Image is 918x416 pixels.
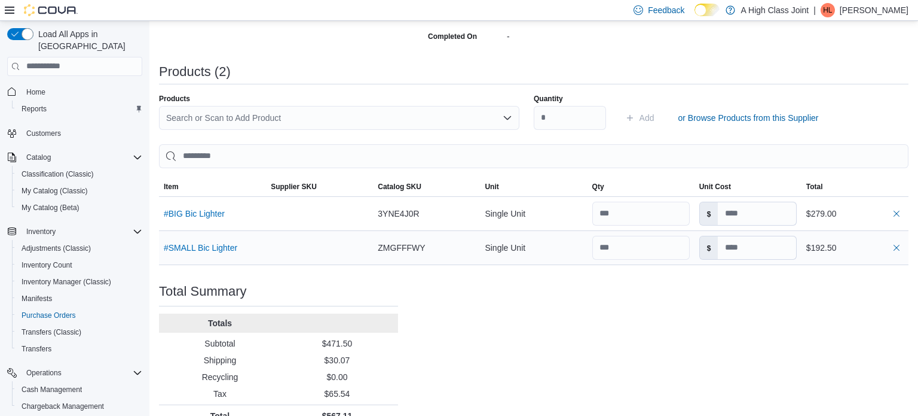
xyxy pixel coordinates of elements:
[22,366,142,380] span: Operations
[485,182,498,192] span: Unit
[806,241,904,255] div: $192.50
[700,202,718,225] label: $
[17,382,142,397] span: Cash Management
[24,4,78,16] img: Cova
[22,224,60,239] button: Inventory
[17,201,142,215] span: My Catalog (Beta)
[503,113,512,123] button: Open list of options
[17,241,142,256] span: Adjustments (Classic)
[592,182,604,192] span: Qty
[281,371,393,383] p: $0.00
[17,167,142,181] span: Classification (Classic)
[22,344,51,354] span: Transfers
[480,177,587,196] button: Unit
[648,4,684,16] span: Feedback
[2,365,147,381] button: Operations
[22,277,111,287] span: Inventory Manager (Classic)
[17,275,116,289] a: Inventory Manager (Classic)
[12,101,147,117] button: Reports
[12,290,147,307] button: Manifests
[12,274,147,290] button: Inventory Manager (Classic)
[17,167,99,181] a: Classification (Classic)
[159,284,247,299] h3: Total Summary
[12,199,147,216] button: My Catalog (Beta)
[22,186,88,196] span: My Catalog (Classic)
[699,182,731,192] span: Unit Cost
[823,3,832,17] span: HL
[12,257,147,274] button: Inventory Count
[17,275,142,289] span: Inventory Manager (Classic)
[22,126,66,141] a: Customers
[12,240,147,257] button: Adjustments (Classic)
[674,106,824,130] button: or Browse Products from this Supplier
[2,125,147,142] button: Customers
[281,338,393,350] p: $471.50
[26,153,51,162] span: Catalog
[12,381,147,398] button: Cash Management
[22,311,76,320] span: Purchase Orders
[22,402,104,411] span: Chargeback Management
[17,291,142,306] span: Manifests
[17,342,142,356] span: Transfers
[164,354,276,366] p: Shipping
[378,207,419,221] span: 3YNE4J0R
[22,385,82,394] span: Cash Management
[12,166,147,183] button: Classification (Classic)
[26,87,45,97] span: Home
[22,84,142,99] span: Home
[26,129,61,138] span: Customers
[164,388,276,400] p: Tax
[281,388,393,400] p: $65.54
[813,3,816,17] p: |
[266,177,373,196] button: Supplier SKU
[17,201,84,215] a: My Catalog (Beta)
[17,184,142,198] span: My Catalog (Classic)
[17,258,77,272] a: Inventory Count
[159,177,266,196] button: Item
[17,342,56,356] a: Transfers
[164,317,276,329] p: Totals
[17,308,142,323] span: Purchase Orders
[17,241,96,256] a: Adjustments (Classic)
[700,236,718,259] label: $
[821,3,835,17] div: Holly Leach-Wickens
[12,324,147,341] button: Transfers (Classic)
[373,177,480,196] button: Catalog SKU
[806,207,904,221] div: $279.00
[164,243,237,253] button: #SMALL Bic Lighter
[2,223,147,240] button: Inventory
[164,182,179,192] span: Item
[17,102,51,116] a: Reports
[22,366,66,380] button: Operations
[22,327,81,337] span: Transfers (Classic)
[17,102,142,116] span: Reports
[12,398,147,415] button: Chargeback Management
[378,241,425,255] span: ZMGFFFWY
[840,3,908,17] p: [PERSON_NAME]
[17,291,57,306] a: Manifests
[159,94,190,104] label: Products
[17,184,93,198] a: My Catalog (Classic)
[22,126,142,141] span: Customers
[17,325,86,339] a: Transfers (Classic)
[378,182,421,192] span: Catalog SKU
[17,399,142,414] span: Chargeback Management
[17,382,87,397] a: Cash Management
[801,177,908,196] button: Total
[22,203,79,212] span: My Catalog (Beta)
[22,104,47,114] span: Reports
[22,150,142,165] span: Catalog
[271,182,317,192] span: Supplier SKU
[26,368,62,378] span: Operations
[22,169,94,179] span: Classification (Classic)
[12,307,147,324] button: Purchase Orders
[480,236,587,260] div: Single Unit
[17,325,142,339] span: Transfers (Classic)
[22,294,52,303] span: Manifests
[12,341,147,357] button: Transfers
[164,209,225,218] button: #BIG Bic Lighter
[17,399,109,414] a: Chargeback Management
[2,83,147,101] button: Home
[428,32,477,41] label: Completed On
[480,202,587,226] div: Single Unit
